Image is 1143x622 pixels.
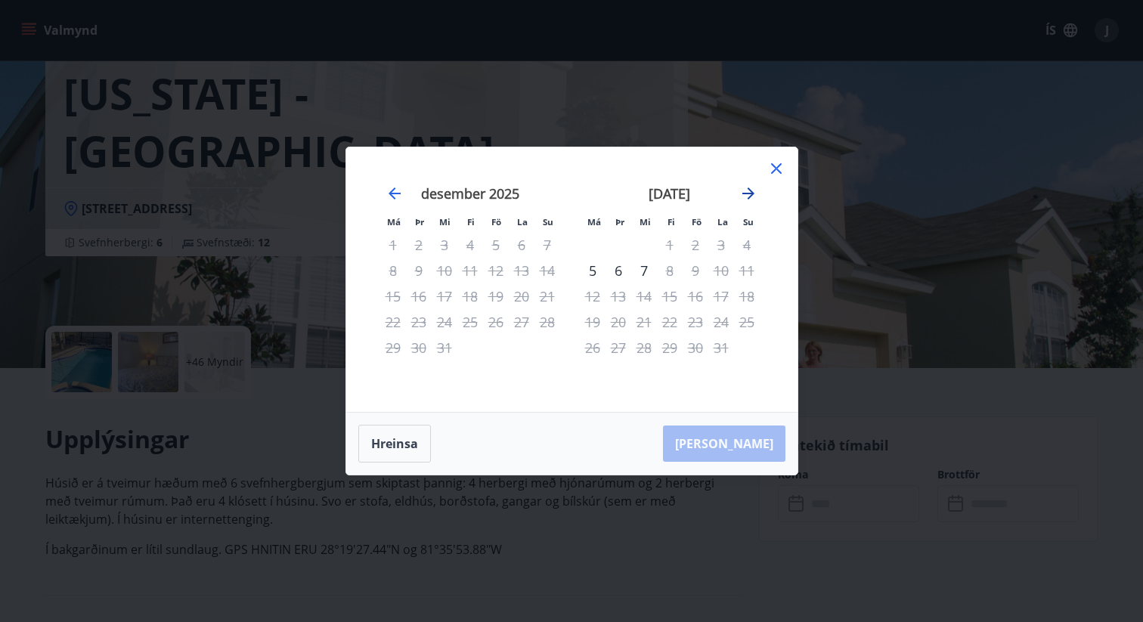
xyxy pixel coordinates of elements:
div: 6 [606,258,631,283]
td: Not available. föstudagur, 16. janúar 2026 [683,283,708,309]
div: Move backward to switch to the previous month. [386,184,404,203]
small: Su [543,216,553,227]
td: Not available. sunnudagur, 28. desember 2025 [534,309,560,335]
td: Not available. föstudagur, 30. janúar 2026 [683,335,708,361]
td: Not available. miðvikudagur, 17. desember 2025 [432,283,457,309]
small: Þr [415,216,424,227]
td: Not available. laugardagur, 13. desember 2025 [509,258,534,283]
small: Þr [615,216,624,227]
div: 7 [631,258,657,283]
td: Not available. föstudagur, 26. desember 2025 [483,309,509,335]
td: Not available. sunnudagur, 4. janúar 2026 [734,232,760,258]
td: Not available. fimmtudagur, 8. janúar 2026 [657,258,683,283]
td: Not available. sunnudagur, 25. janúar 2026 [734,309,760,335]
div: Calendar [364,166,779,394]
small: Su [743,216,754,227]
small: La [717,216,728,227]
small: Má [387,216,401,227]
td: Not available. sunnudagur, 18. janúar 2026 [734,283,760,309]
td: Not available. sunnudagur, 14. desember 2025 [534,258,560,283]
td: Not available. föstudagur, 19. desember 2025 [483,283,509,309]
td: Not available. þriðjudagur, 27. janúar 2026 [606,335,631,361]
td: Not available. miðvikudagur, 31. desember 2025 [432,335,457,361]
td: Not available. sunnudagur, 11. janúar 2026 [734,258,760,283]
td: Not available. fimmtudagur, 22. janúar 2026 [657,309,683,335]
td: Not available. mánudagur, 15. desember 2025 [380,283,406,309]
td: Not available. miðvikudagur, 10. desember 2025 [432,258,457,283]
td: Not available. þriðjudagur, 2. desember 2025 [406,232,432,258]
button: Hreinsa [358,425,431,463]
small: Mi [640,216,651,227]
td: Not available. mánudagur, 19. janúar 2026 [580,309,606,335]
td: Not available. föstudagur, 2. janúar 2026 [683,232,708,258]
td: Not available. laugardagur, 27. desember 2025 [509,309,534,335]
small: Fi [467,216,475,227]
td: Not available. föstudagur, 23. janúar 2026 [683,309,708,335]
td: Not available. laugardagur, 17. janúar 2026 [708,283,734,309]
td: Not available. laugardagur, 10. janúar 2026 [708,258,734,283]
td: Not available. sunnudagur, 7. desember 2025 [534,232,560,258]
small: Fö [491,216,501,227]
td: Not available. laugardagur, 6. desember 2025 [509,232,534,258]
td: Not available. fimmtudagur, 11. desember 2025 [457,258,483,283]
td: Not available. fimmtudagur, 4. desember 2025 [457,232,483,258]
td: Not available. þriðjudagur, 20. janúar 2026 [606,309,631,335]
td: Choose þriðjudagur, 6. janúar 2026 as your check-in date. It’s available. [606,258,631,283]
small: Má [587,216,601,227]
td: Not available. fimmtudagur, 25. desember 2025 [457,309,483,335]
td: Not available. þriðjudagur, 16. desember 2025 [406,283,432,309]
td: Not available. föstudagur, 9. janúar 2026 [683,258,708,283]
td: Not available. sunnudagur, 21. desember 2025 [534,283,560,309]
div: Move forward to switch to the next month. [739,184,757,203]
small: La [517,216,528,227]
td: Not available. miðvikudagur, 14. janúar 2026 [631,283,657,309]
td: Choose miðvikudagur, 7. janúar 2026 as your check-in date. It’s available. [631,258,657,283]
td: Not available. þriðjudagur, 13. janúar 2026 [606,283,631,309]
td: Not available. þriðjudagur, 23. desember 2025 [406,309,432,335]
td: Not available. laugardagur, 31. janúar 2026 [708,335,734,361]
td: Not available. mánudagur, 12. janúar 2026 [580,283,606,309]
td: Not available. miðvikudagur, 3. desember 2025 [432,232,457,258]
div: Aðeins útritun í boði [657,258,683,283]
td: Not available. þriðjudagur, 9. desember 2025 [406,258,432,283]
small: Fi [668,216,675,227]
td: Choose mánudagur, 5. janúar 2026 as your check-in date. It’s available. [580,258,606,283]
td: Not available. mánudagur, 22. desember 2025 [380,309,406,335]
td: Not available. laugardagur, 20. desember 2025 [509,283,534,309]
td: Not available. mánudagur, 26. janúar 2026 [580,335,606,361]
td: Not available. miðvikudagur, 28. janúar 2026 [631,335,657,361]
td: Not available. laugardagur, 24. janúar 2026 [708,309,734,335]
td: Not available. mánudagur, 29. desember 2025 [380,335,406,361]
td: Not available. laugardagur, 3. janúar 2026 [708,232,734,258]
strong: [DATE] [649,184,690,203]
td: Not available. fimmtudagur, 1. janúar 2026 [657,232,683,258]
td: Not available. mánudagur, 1. desember 2025 [380,232,406,258]
td: Not available. föstudagur, 5. desember 2025 [483,232,509,258]
strong: desember 2025 [421,184,519,203]
td: Not available. miðvikudagur, 21. janúar 2026 [631,309,657,335]
td: Not available. þriðjudagur, 30. desember 2025 [406,335,432,361]
td: Not available. fimmtudagur, 15. janúar 2026 [657,283,683,309]
div: Aðeins innritun í boði [580,258,606,283]
small: Mi [439,216,451,227]
td: Not available. föstudagur, 12. desember 2025 [483,258,509,283]
td: Not available. miðvikudagur, 24. desember 2025 [432,309,457,335]
td: Not available. mánudagur, 8. desember 2025 [380,258,406,283]
td: Not available. fimmtudagur, 29. janúar 2026 [657,335,683,361]
small: Fö [692,216,702,227]
td: Not available. fimmtudagur, 18. desember 2025 [457,283,483,309]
